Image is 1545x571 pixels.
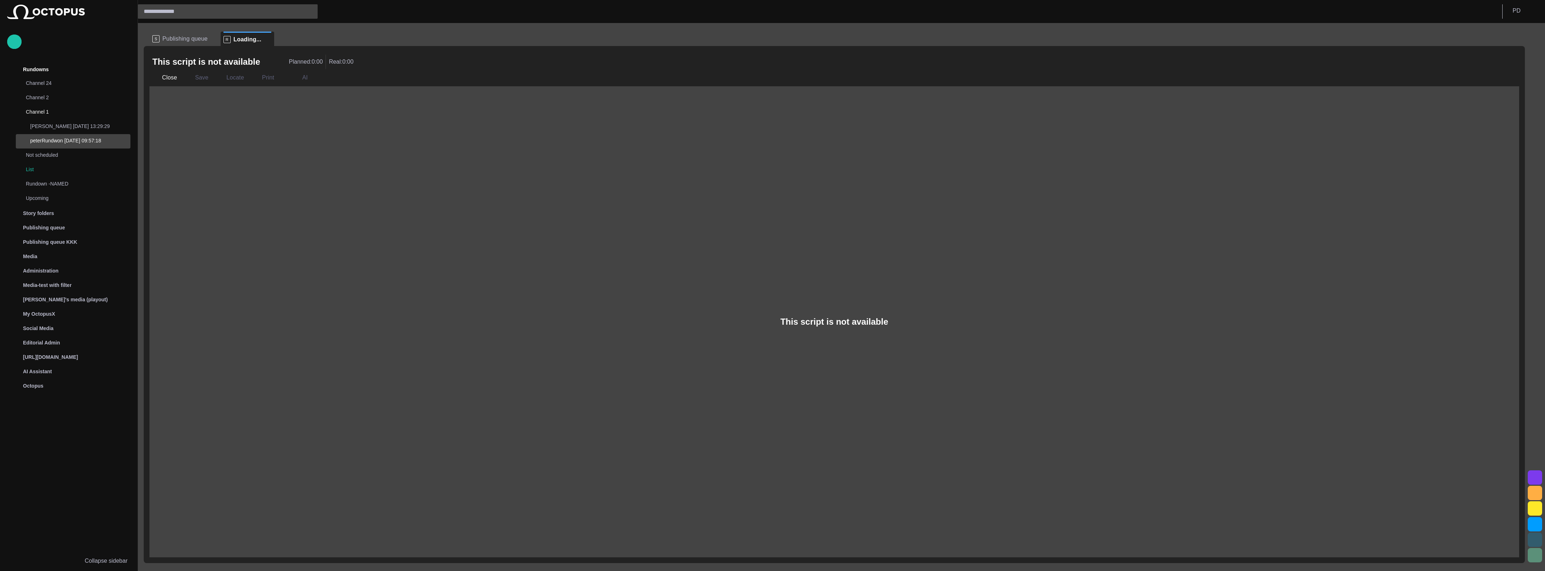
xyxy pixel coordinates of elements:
[289,58,323,66] p: Planned: 0:00
[7,364,130,379] div: AI Assistant
[7,220,130,235] div: Publishing queue
[162,35,208,42] span: Publishing queue
[152,56,260,68] h2: This script is not available
[23,238,77,246] p: Publishing queue KKK
[7,554,130,568] button: Collapse sidebar
[26,108,116,115] p: Channel 1
[23,339,60,346] p: Editorial Admin
[7,379,130,393] div: Octopus
[23,282,72,289] p: Media-test with filter
[234,36,261,43] span: Loading...
[23,296,108,303] p: [PERSON_NAME]'s media (playout)
[26,151,116,159] p: Not scheduled
[26,195,116,202] p: Upcoming
[16,120,130,134] div: [PERSON_NAME] [DATE] 13:29:29
[149,32,221,46] div: SPublishing queue
[26,94,116,101] p: Channel 2
[26,180,116,187] p: Rundown -NAMED
[23,310,55,318] p: My OctopusX
[1507,4,1541,17] button: PD
[26,166,130,173] p: List
[7,350,130,364] div: [URL][DOMAIN_NAME]
[152,35,160,42] p: S
[7,292,130,307] div: [PERSON_NAME]'s media (playout)
[23,267,59,274] p: Administration
[30,123,130,130] p: [PERSON_NAME] [DATE] 13:29:29
[7,62,130,393] ul: main menu
[23,353,78,361] p: [URL][DOMAIN_NAME]
[11,163,130,177] div: List
[23,253,37,260] p: Media
[149,71,180,84] button: Close
[329,58,354,66] p: Real: 0:00
[85,557,128,565] p: Collapse sidebar
[23,368,52,375] p: AI Assistant
[30,137,130,144] p: peterRundwon [DATE] 09:57:18
[223,36,231,43] p: R
[23,325,54,332] p: Social Media
[26,79,116,87] p: Channel 24
[780,317,888,327] h2: This script is not available
[7,278,130,292] div: Media-test with filter
[7,249,130,264] div: Media
[1513,6,1521,15] p: P D
[23,210,54,217] p: Story folders
[16,134,130,149] div: peterRundwon [DATE] 09:57:18
[221,32,274,46] div: RLoading...
[23,224,65,231] p: Publishing queue
[23,382,43,389] p: Octopus
[7,5,85,19] img: Octopus News Room
[23,66,49,73] p: Rundowns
